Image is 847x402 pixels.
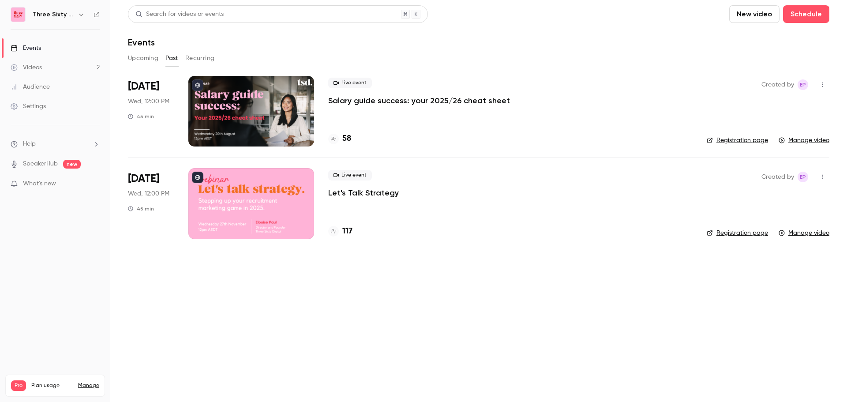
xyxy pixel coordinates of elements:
[342,133,351,145] h4: 58
[23,159,58,169] a: SpeakerHub
[11,139,100,149] li: help-dropdown-opener
[328,188,399,198] a: Let's Talk Strategy
[11,63,42,72] div: Videos
[779,229,829,237] a: Manage video
[800,172,806,182] span: EP
[23,179,56,188] span: What's new
[798,172,808,182] span: Elouise Paul
[328,225,352,237] a: 117
[165,51,178,65] button: Past
[11,102,46,111] div: Settings
[798,79,808,90] span: Elouise Paul
[707,136,768,145] a: Registration page
[707,229,768,237] a: Registration page
[63,160,81,169] span: new
[128,172,159,186] span: [DATE]
[761,172,794,182] span: Created by
[128,168,174,239] div: Nov 27 Wed, 12:00 PM (Australia/Sydney)
[328,133,351,145] a: 58
[729,5,780,23] button: New video
[800,79,806,90] span: EP
[23,139,36,149] span: Help
[128,113,154,120] div: 45 min
[135,10,224,19] div: Search for videos or events
[761,79,794,90] span: Created by
[11,83,50,91] div: Audience
[33,10,74,19] h6: Three Sixty Digital
[342,225,352,237] h4: 117
[128,189,169,198] span: Wed, 12:00 PM
[11,380,26,391] span: Pro
[128,205,154,212] div: 45 min
[128,37,155,48] h1: Events
[11,8,25,22] img: Three Sixty Digital
[31,382,73,389] span: Plan usage
[128,79,159,94] span: [DATE]
[328,78,372,88] span: Live event
[185,51,215,65] button: Recurring
[78,382,99,389] a: Manage
[128,51,158,65] button: Upcoming
[128,76,174,147] div: Aug 20 Wed, 12:00 PM (Australia/Sydney)
[328,95,510,106] a: Salary guide success: your 2025/26 cheat sheet
[328,170,372,180] span: Live event
[779,136,829,145] a: Manage video
[128,97,169,106] span: Wed, 12:00 PM
[11,44,41,53] div: Events
[783,5,829,23] button: Schedule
